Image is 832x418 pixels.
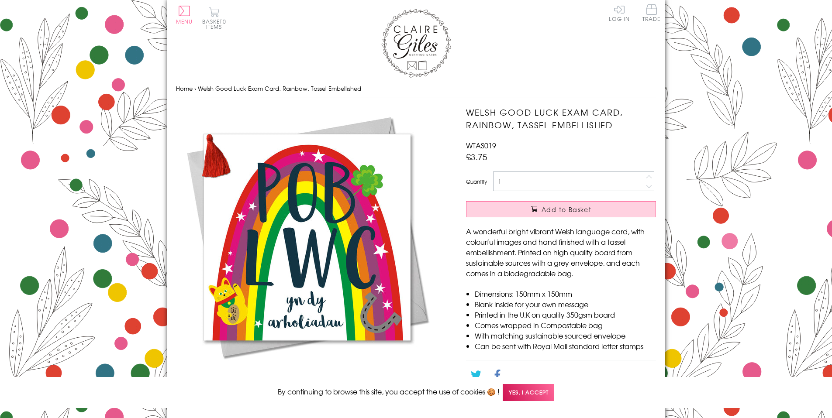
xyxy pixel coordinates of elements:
span: £3.75 [466,151,487,163]
label: Quantity [466,178,487,185]
span: WTAS019 [466,140,496,151]
li: Dimensions: 150mm x 150mm [475,288,656,299]
p: A wonderful bright vibrant Welsh language card, with colourful images and hand finished with a ta... [466,226,656,278]
a: Home [176,84,193,93]
span: Yes, I accept [503,384,554,401]
span: Add to Basket [542,205,591,214]
img: Claire Giles Greetings Cards [381,9,451,78]
li: Can be sent with Royal Mail standard letter stamps [475,341,656,351]
li: Printed in the U.K on quality 350gsm board [475,309,656,320]
li: With matching sustainable sourced envelope [475,330,656,341]
button: Add to Basket [466,201,656,217]
img: Welsh Good Luck Exam Card, Rainbow, Tassel Embellished [176,106,438,368]
button: Basket0 items [202,7,226,29]
nav: breadcrumbs [176,80,656,98]
span: Trade [642,4,661,21]
span: › [194,84,196,93]
li: Blank inside for your own message [475,299,656,309]
a: Log In [609,4,630,21]
button: Menu [176,6,193,24]
span: Welsh Good Luck Exam Card, Rainbow, Tassel Embellished [198,84,361,93]
span: 0 items [206,17,226,31]
h1: Welsh Good Luck Exam Card, Rainbow, Tassel Embellished [466,106,656,131]
a: Trade [642,4,661,23]
span: Menu [176,17,193,25]
li: Comes wrapped in Compostable bag [475,320,656,330]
